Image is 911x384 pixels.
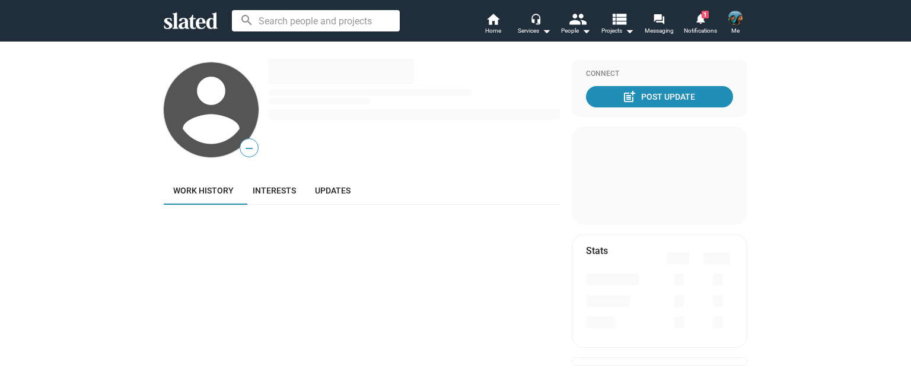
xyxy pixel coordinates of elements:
[569,10,586,27] mat-icon: people
[486,12,500,26] mat-icon: home
[622,90,636,104] mat-icon: post_add
[472,12,514,38] a: Home
[586,69,733,79] div: Connect
[610,10,627,27] mat-icon: view_list
[539,24,553,38] mat-icon: arrow_drop_down
[561,24,591,38] div: People
[555,12,597,38] button: People
[680,12,721,38] a: 1Notifications
[485,24,501,38] span: Home
[240,141,258,156] span: —
[586,245,608,257] mat-card-title: Stats
[731,24,740,38] span: Me
[315,186,351,195] span: Updates
[622,24,636,38] mat-icon: arrow_drop_down
[653,13,664,24] mat-icon: forum
[597,12,638,38] button: Projects
[601,24,634,38] span: Projects
[518,24,551,38] div: Services
[645,24,674,38] span: Messaging
[243,176,305,205] a: Interests
[728,11,743,25] img: Gail Blatt
[514,12,555,38] button: Services
[695,12,706,24] mat-icon: notifications
[253,186,296,195] span: Interests
[702,11,709,18] span: 1
[684,24,717,38] span: Notifications
[638,12,680,38] a: Messaging
[173,186,234,195] span: Work history
[586,86,733,107] button: Post Update
[579,24,593,38] mat-icon: arrow_drop_down
[721,8,750,39] button: Gail BlattMe
[232,10,400,31] input: Search people and projects
[530,13,541,24] mat-icon: headset_mic
[164,176,243,205] a: Work history
[305,176,360,205] a: Updates
[625,86,695,107] div: Post Update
